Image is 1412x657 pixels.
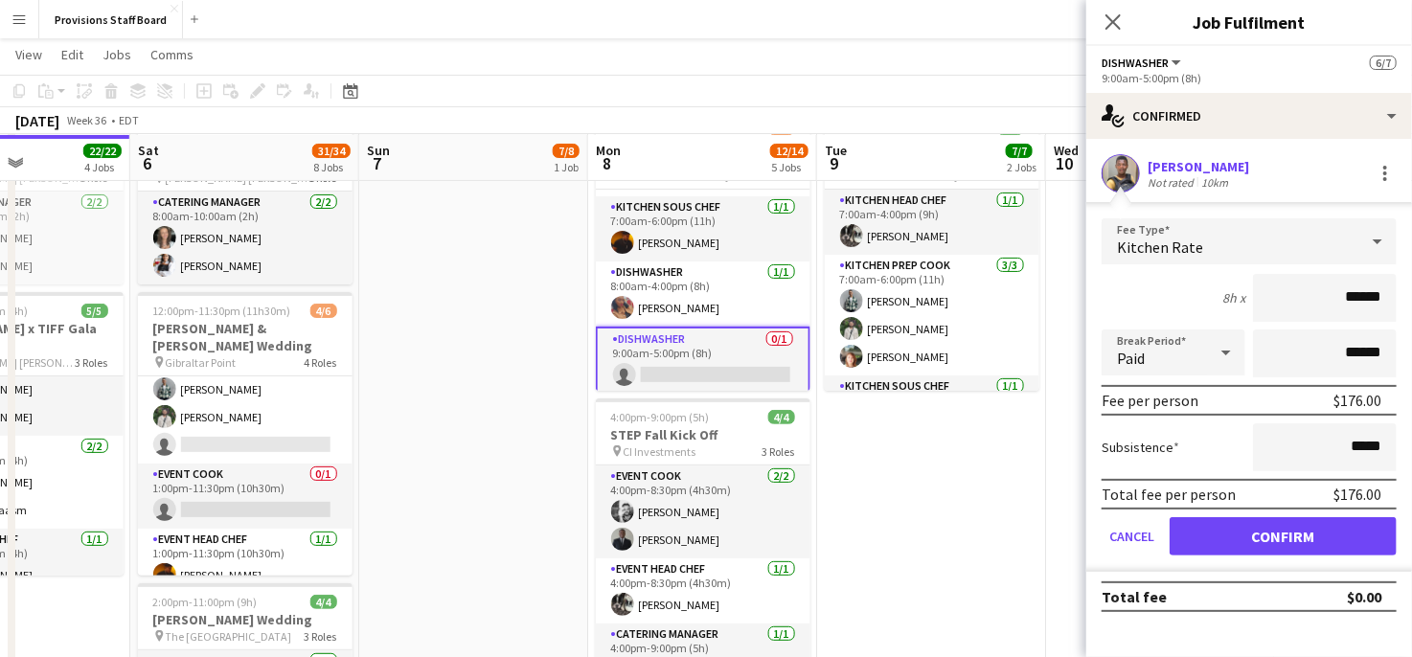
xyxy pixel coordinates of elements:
[310,304,337,318] span: 4/6
[770,144,808,158] span: 12/14
[1102,439,1179,456] label: Subsistence
[1333,391,1381,410] div: $176.00
[364,152,390,174] span: 7
[166,629,292,644] span: The [GEOGRAPHIC_DATA]
[39,1,183,38] button: Provisions Staff Board
[1102,71,1397,85] div: 9:00am-5:00pm (8h)
[119,113,139,127] div: EDT
[63,113,111,127] span: Week 36
[138,529,353,594] app-card-role: Event Head Chef1/11:00pm-11:30pm (10h30m)[PERSON_NAME]
[1102,56,1184,70] button: Dishwasher
[1148,158,1249,175] div: [PERSON_NAME]
[138,343,353,464] app-card-role: Event Cook2/31:00pm-8:30pm (7h30m)[PERSON_NAME][PERSON_NAME]
[825,107,1039,391] app-job-card: Updated7:00am-6:00pm (11h)6/6Torquest Provisions Commisary4 RolesKitchen Head Chef1/17:00am-4:00p...
[1170,517,1397,555] button: Confirm
[15,111,59,130] div: [DATE]
[596,327,810,396] app-card-role: Dishwasher0/19:00am-5:00pm (8h)
[624,444,696,459] span: CI Investments
[596,107,810,391] app-job-card: Updated7:00am-6:00pm (11h)6/7Torquest Provisions Commisary5 Roles[PERSON_NAME][PERSON_NAME][PERSO...
[138,107,353,284] app-job-card: 8:00am-10:00am (2h)2/2[PERSON_NAME] x TIFF Gala Set Up (Day 2) [PERSON_NAME] [PERSON_NAME]1 RoleC...
[1086,10,1412,34] h3: Job Fulfilment
[825,375,1039,441] app-card-role: Kitchen Sous Chef1/1
[554,160,579,174] div: 1 Job
[138,320,353,354] h3: [PERSON_NAME] & [PERSON_NAME] Wedding
[1102,485,1236,504] div: Total fee per person
[1006,144,1033,158] span: 7/7
[83,144,122,158] span: 22/22
[61,46,83,63] span: Edit
[596,558,810,623] app-card-role: Event Head Chef1/14:00pm-8:30pm (4h30m)[PERSON_NAME]
[305,629,337,644] span: 3 Roles
[76,355,108,370] span: 3 Roles
[1007,160,1036,174] div: 2 Jobs
[825,190,1039,255] app-card-role: Kitchen Head Chef1/17:00am-4:00pm (9h)[PERSON_NAME]
[1148,175,1197,190] div: Not rated
[1117,238,1203,257] span: Kitchen Rate
[138,464,353,529] app-card-role: Event Cook0/11:00pm-11:30pm (10h30m)
[1102,391,1198,410] div: Fee per person
[768,410,795,424] span: 4/4
[138,292,353,576] app-job-card: 12:00pm-11:30pm (11h30m)4/6[PERSON_NAME] & [PERSON_NAME] Wedding Gibraltar Point4 RolesCatering M...
[305,355,337,370] span: 4 Roles
[1054,142,1079,159] span: Wed
[1102,587,1167,606] div: Total fee
[1347,587,1381,606] div: $0.00
[1333,485,1381,504] div: $176.00
[1086,93,1412,139] div: Confirmed
[102,46,131,63] span: Jobs
[1370,56,1397,70] span: 6/7
[367,142,390,159] span: Sun
[1051,152,1079,174] span: 10
[310,595,337,609] span: 4/4
[143,42,201,67] a: Comms
[135,152,159,174] span: 6
[596,465,810,558] app-card-role: Event Cook2/24:00pm-8:30pm (4h30m)[PERSON_NAME][PERSON_NAME]
[596,142,621,159] span: Mon
[1102,517,1162,555] button: Cancel
[763,444,795,459] span: 3 Roles
[54,42,91,67] a: Edit
[153,595,258,609] span: 2:00pm-11:00pm (9h)
[553,144,580,158] span: 7/8
[166,355,237,370] span: Gibraltar Point
[596,196,810,261] app-card-role: Kitchen Sous Chef1/17:00am-6:00pm (11h)[PERSON_NAME]
[825,255,1039,375] app-card-role: Kitchen Prep Cook3/37:00am-6:00pm (11h)[PERSON_NAME][PERSON_NAME][PERSON_NAME]
[596,426,810,443] h3: STEP Fall Kick Off
[313,160,350,174] div: 8 Jobs
[1102,56,1169,70] span: Dishwasher
[1117,349,1145,368] span: Paid
[138,142,159,159] span: Sat
[593,152,621,174] span: 8
[153,304,291,318] span: 12:00pm-11:30pm (11h30m)
[138,192,353,284] app-card-role: Catering Manager2/28:00am-10:00am (2h)[PERSON_NAME][PERSON_NAME]
[1222,289,1245,306] div: 8h x
[596,261,810,327] app-card-role: Dishwasher1/18:00am-4:00pm (8h)[PERSON_NAME]
[771,160,808,174] div: 5 Jobs
[822,152,847,174] span: 9
[95,42,139,67] a: Jobs
[8,42,50,67] a: View
[611,410,710,424] span: 4:00pm-9:00pm (5h)
[15,46,42,63] span: View
[138,611,353,628] h3: [PERSON_NAME] Wedding
[84,160,121,174] div: 4 Jobs
[825,142,847,159] span: Tue
[150,46,194,63] span: Comms
[1197,175,1232,190] div: 10km
[81,304,108,318] span: 5/5
[312,144,351,158] span: 31/34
